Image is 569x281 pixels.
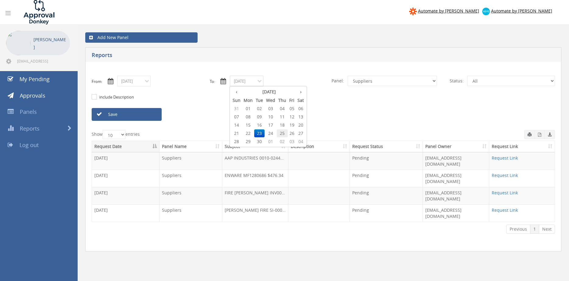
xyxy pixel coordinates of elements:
[482,8,490,15] img: xero-logo.png
[92,130,140,139] label: Show entries
[85,32,198,43] a: Add New Panel
[446,76,467,86] span: Status:
[231,88,242,96] th: ‹
[210,79,215,85] label: To:
[160,204,222,222] td: Suppliers
[20,108,37,115] span: Panels
[92,79,102,85] label: From:
[17,59,69,63] span: [EMAIL_ADDRESS][DOMAIN_NAME]
[530,225,539,234] a: 1
[92,152,160,170] td: [DATE]
[409,8,417,15] img: zapier-logomark.png
[231,96,242,105] th: Sun
[160,187,222,204] td: Suppliers
[277,105,288,113] span: 04
[231,105,242,113] span: 31
[254,105,265,113] span: 02
[222,141,288,152] th: Subject: activate to sort column ascending
[254,113,265,121] span: 09
[350,141,423,152] th: Request Status: activate to sort column ascending
[92,170,160,187] td: [DATE]
[288,113,296,121] span: 12
[296,121,305,129] span: 20
[296,96,305,105] th: Sat
[288,129,296,137] span: 26
[350,170,423,187] td: Pending
[265,121,277,129] span: 17
[20,92,45,99] span: Approvals
[265,96,277,105] th: Wed
[231,138,242,146] span: 28
[20,125,40,132] span: Reports
[423,187,489,204] td: [EMAIL_ADDRESS][DOMAIN_NAME]
[296,88,305,96] th: ›
[277,96,288,105] th: Thu
[265,113,277,121] span: 10
[350,204,423,222] td: Pending
[92,52,417,60] h5: Reports
[254,121,265,129] span: 16
[265,129,277,137] span: 24
[19,141,39,149] span: Log out
[539,225,555,234] a: Next
[231,113,242,121] span: 07
[231,121,242,129] span: 14
[254,129,265,137] span: 23
[19,75,50,83] span: My Pending
[160,141,222,152] th: Panel Name: activate to sort column ascending
[277,138,288,146] span: 02
[242,96,254,105] th: Mon
[160,152,222,170] td: Suppliers
[92,108,162,121] a: Save
[92,204,160,222] td: [DATE]
[423,152,489,170] td: [EMAIL_ADDRESS][DOMAIN_NAME]
[242,105,254,113] span: 01
[222,204,288,222] td: [PERSON_NAME] FIRE SI-00031942 $5,786.00
[288,141,350,152] th: Description: activate to sort column ascending
[328,76,348,86] span: Panel:
[277,121,288,129] span: 18
[423,204,489,222] td: [EMAIL_ADDRESS][DOMAIN_NAME]
[277,113,288,121] span: 11
[254,138,265,146] span: 30
[492,172,518,178] a: Request Link
[92,141,160,152] th: Request Date: activate to sort column descending
[231,129,242,137] span: 21
[98,94,134,100] label: include Description
[288,138,296,146] span: 03
[288,96,296,105] th: Fri
[489,141,555,152] th: Request Link: activate to sort column ascending
[160,170,222,187] td: Suppliers
[423,170,489,187] td: [EMAIL_ADDRESS][DOMAIN_NAME]
[242,121,254,129] span: 15
[277,129,288,137] span: 25
[33,36,67,51] p: [PERSON_NAME]
[222,152,288,170] td: AAP INDUSTRIES 0010-02447910 $1,283.82
[92,187,160,204] td: [DATE]
[350,152,423,170] td: Pending
[492,155,518,161] a: Request Link
[254,96,265,105] th: Tue
[288,105,296,113] span: 05
[296,129,305,137] span: 27
[506,225,530,234] a: Previous
[242,138,254,146] span: 29
[296,105,305,113] span: 06
[242,88,296,96] th: [DATE]
[492,190,518,196] a: Request Link
[265,138,277,146] span: 01
[222,187,288,204] td: FIRE [PERSON_NAME] INV000203012 $39.60
[288,121,296,129] span: 19
[265,105,277,113] span: 03
[296,138,305,146] span: 04
[103,130,125,139] select: Showentries
[296,113,305,121] span: 13
[242,113,254,121] span: 08
[423,141,489,152] th: Panel Owner: activate to sort column ascending
[492,207,518,213] a: Request Link
[222,170,288,187] td: ENWARE MF1280686 $476.34
[350,187,423,204] td: Pending
[242,129,254,137] span: 22
[491,8,552,14] span: Automate by [PERSON_NAME]
[418,8,479,14] span: Automate by [PERSON_NAME]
